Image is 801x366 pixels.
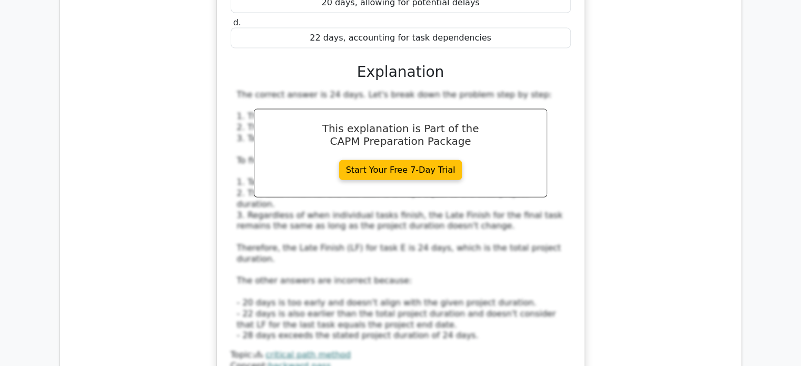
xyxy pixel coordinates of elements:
[237,63,565,81] h3: Explanation
[231,28,571,48] div: 22 days, accounting for task dependencies
[231,350,571,361] div: Topic:
[237,90,565,341] div: The correct answer is 24 days. Let's break down the problem step by step: 1. The project has 5 ta...
[339,160,462,180] a: Start Your Free 7-Day Trial
[265,350,351,360] a: critical path method
[233,17,241,27] span: d.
